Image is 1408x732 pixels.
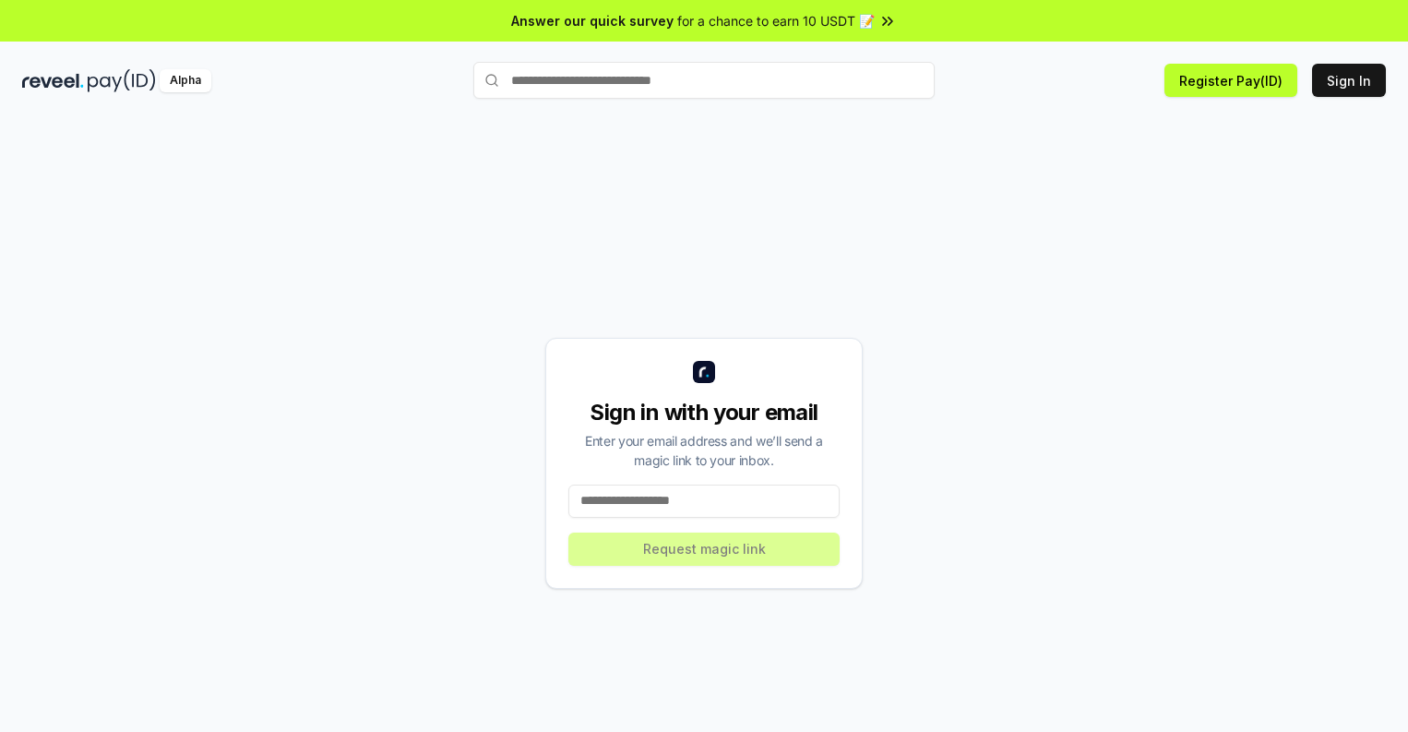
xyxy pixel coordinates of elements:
button: Sign In [1312,64,1386,97]
button: Register Pay(ID) [1164,64,1297,97]
span: Answer our quick survey [511,11,674,30]
span: for a chance to earn 10 USDT 📝 [677,11,875,30]
img: reveel_dark [22,69,84,92]
img: pay_id [88,69,156,92]
div: Alpha [160,69,211,92]
div: Enter your email address and we’ll send a magic link to your inbox. [568,431,840,470]
div: Sign in with your email [568,398,840,427]
img: logo_small [693,361,715,383]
